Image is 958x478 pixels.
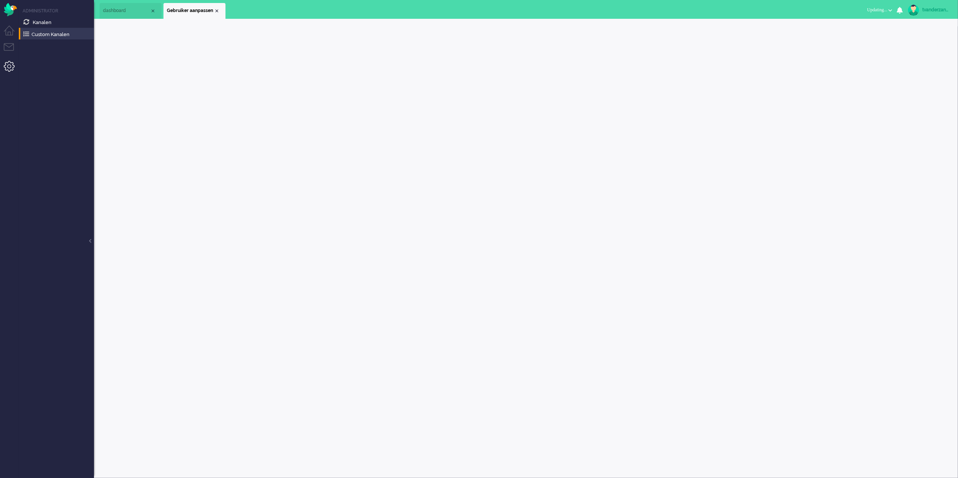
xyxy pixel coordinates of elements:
span: dashboard [103,8,150,14]
li: Dashboard [100,3,162,19]
li: Admin menu [4,61,21,78]
a: tvanderzandenvpk1 [907,5,950,16]
span: Updating... [867,7,887,12]
img: flow_omnibird.svg [4,3,17,16]
a: Custom Kanalen [22,30,94,38]
span: Kanalen [33,20,51,25]
div: tvanderzandenvpk1 [922,6,950,14]
div: Close tab [214,8,220,14]
img: avatar [908,5,919,16]
span: Gebruiker aanpassen [167,8,214,14]
div: Close tab [150,8,156,14]
a: Omnidesk [4,5,17,11]
li: Dashboard menu [4,26,21,42]
li: Tickets menu [4,43,21,60]
li: Updating... [863,2,897,19]
li: user46 [163,3,226,19]
li: Administrator [23,8,94,14]
button: Updating... [863,5,897,15]
a: Kanalen [22,18,94,26]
